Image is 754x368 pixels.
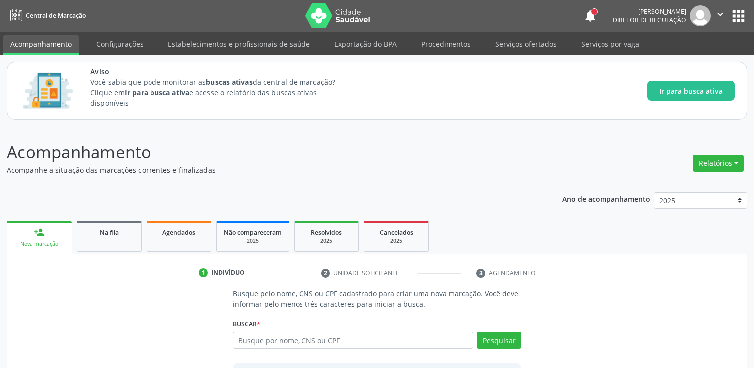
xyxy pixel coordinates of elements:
button: Ir para busca ativa [647,81,735,101]
a: Serviços ofertados [488,35,564,53]
span: Resolvidos [311,228,342,237]
button:  [711,5,730,26]
span: Na fila [100,228,119,237]
div: 2025 [371,237,421,245]
span: Cancelados [380,228,413,237]
a: Serviços por vaga [574,35,646,53]
button: notifications [583,9,597,23]
span: Ir para busca ativa [659,86,723,96]
span: Central de Marcação [26,11,86,20]
img: Imagem de CalloutCard [19,68,76,113]
div: Nova marcação [14,240,65,248]
label: Buscar [233,316,260,332]
p: Busque pelo nome, CNS ou CPF cadastrado para criar uma nova marcação. Você deve informar pelo men... [233,288,521,309]
a: Acompanhamento [3,35,79,55]
div: 1 [199,268,208,277]
strong: Ir para busca ativa [125,88,189,97]
a: Central de Marcação [7,7,86,24]
div: 2025 [302,237,351,245]
span: Aviso [90,66,354,77]
strong: buscas ativas [206,77,252,87]
div: person_add [34,227,45,238]
span: Não compareceram [224,228,282,237]
div: [PERSON_NAME] [613,7,686,16]
p: Ano de acompanhamento [562,192,650,205]
span: Agendados [162,228,195,237]
a: Procedimentos [414,35,478,53]
div: 2025 [224,237,282,245]
p: Você sabia que pode monitorar as da central de marcação? Clique em e acesse o relatório das busca... [90,77,354,108]
input: Busque por nome, CNS ou CPF [233,332,473,349]
p: Acompanhe a situação das marcações correntes e finalizadas [7,165,525,175]
button: Relatórios [693,155,744,172]
a: Configurações [89,35,151,53]
button: apps [730,7,747,25]
p: Acompanhamento [7,140,525,165]
i:  [715,9,726,20]
button: Pesquisar [477,332,521,349]
a: Exportação do BPA [327,35,404,53]
span: Diretor de regulação [613,16,686,24]
img: img [690,5,711,26]
a: Estabelecimentos e profissionais de saúde [161,35,317,53]
div: Indivíduo [211,268,245,277]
